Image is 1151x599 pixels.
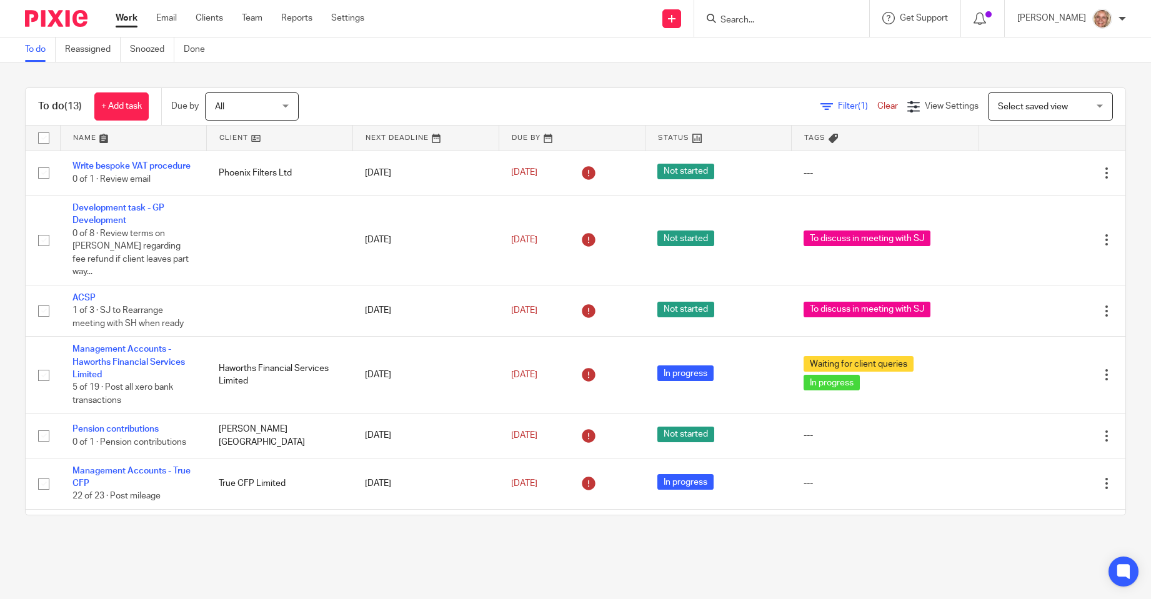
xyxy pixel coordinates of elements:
span: Select saved view [998,102,1068,111]
span: To discuss in meeting with SJ [804,230,930,246]
span: (1) [858,102,868,111]
a: Work [116,12,137,24]
span: [DATE] [511,431,537,440]
span: In progress [657,365,714,381]
span: (13) [64,101,82,111]
div: --- [804,477,967,490]
td: [DATE] [352,151,499,195]
td: [DATE] [352,458,499,509]
input: Search [719,15,832,26]
td: [DATE] [352,413,499,458]
a: Pension contributions [72,425,159,433]
span: In progress [657,474,714,490]
span: View Settings [925,102,979,111]
td: [DATE] [352,285,499,336]
span: [DATE] [511,169,537,177]
span: 0 of 8 · Review terms on [PERSON_NAME] regarding fee refund if client leaves part way... [72,229,189,277]
span: Not started [657,164,714,179]
span: [DATE] [511,306,537,315]
div: --- [804,429,967,442]
span: Tags [804,134,825,141]
img: SJ.jpg [1092,9,1112,29]
a: Done [184,37,214,62]
a: Reassigned [65,37,121,62]
span: [DATE] [511,479,537,488]
span: 0 of 1 · Review email [72,175,151,184]
a: Write bespoke VAT procedure [72,162,191,171]
span: 0 of 1 · Pension contributions [72,438,186,447]
span: Waiting for client queries [804,356,914,372]
td: [PERSON_NAME][GEOGRAPHIC_DATA] [206,413,352,458]
span: [DATE] [511,235,537,244]
a: Development task - GP Development [72,204,164,225]
td: Haworths Financial Services Limited [206,337,352,413]
a: To do [25,37,56,62]
span: To discuss in meeting with SJ [804,302,930,317]
td: True CFP Limited [206,458,352,509]
a: Email [156,12,177,24]
span: 22 of 23 · Post mileage [72,492,161,501]
a: Snoozed [130,37,174,62]
span: 5 of 19 · Post all xero bank transactions [72,384,173,405]
span: Not started [657,427,714,442]
td: [DATE] [352,510,499,587]
a: Management Accounts - True CFP [72,467,191,488]
a: Reports [281,12,312,24]
h1: To do [38,100,82,113]
span: Not started [657,230,714,246]
p: Due by [171,100,199,112]
span: 1 of 3 · SJ to Rearrange meeting with SH when ready [72,306,184,328]
span: Get Support [900,14,948,22]
a: ACSP [72,294,96,302]
a: Clients [196,12,223,24]
a: Management Accounts - Haworths Financial Services Limited [72,345,185,379]
span: In progress [804,375,860,390]
div: --- [804,167,967,179]
span: All [215,102,224,111]
span: Not started [657,302,714,317]
a: + Add task [94,92,149,121]
span: Filter [838,102,877,111]
a: Team [242,12,262,24]
td: [DATE] [352,195,499,285]
img: Pixie [25,10,87,27]
td: Phoenix Filters Ltd [206,151,352,195]
a: Settings [331,12,364,24]
td: Haworths Financial Services Limited [206,510,352,587]
td: [DATE] [352,337,499,413]
p: [PERSON_NAME] [1017,12,1086,24]
a: Clear [877,102,898,111]
span: [DATE] [511,370,537,379]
